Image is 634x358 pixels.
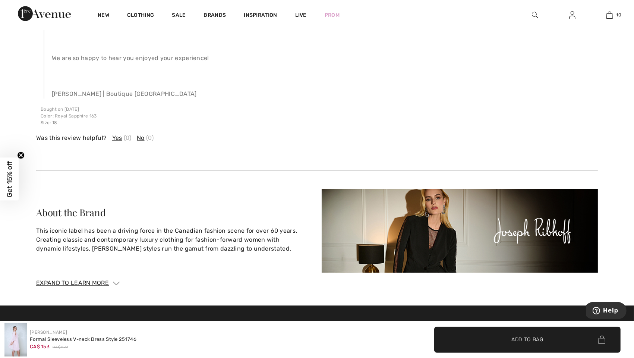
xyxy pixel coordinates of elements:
[591,10,628,19] a: 10
[137,134,145,142] span: No
[41,113,53,119] span: Color
[172,12,186,20] a: Sale
[598,336,605,344] img: Bag.svg
[17,152,25,159] button: Close teaser
[325,11,340,19] a: Prom
[204,12,226,20] a: Brands
[295,11,307,19] a: Live
[4,323,27,357] img: Formal Sleeveless V-Neck Dress Style 251746
[586,302,627,321] iframe: Opens a widget where you can find more information
[41,113,219,119] p: : Royal Sapphire 163
[36,279,598,288] div: Expand to Learn More
[36,226,312,253] p: This iconic label has been a driving force in the Canadian fashion scene for over 60 years. Creat...
[41,119,219,126] p: : 18
[124,134,132,142] span: (0)
[146,134,154,142] span: (0)
[606,10,613,19] img: My Bag
[616,12,622,18] span: 10
[30,336,136,343] div: Formal Sleeveless V-neck Dress Style 251746
[434,327,621,353] button: Add to Bag
[563,10,581,20] a: Sign In
[36,208,312,217] div: About the Brand
[30,344,50,349] span: CA$ 153
[511,336,543,343] span: Add to Bag
[36,134,107,142] span: Was this review helpful?
[532,10,538,19] img: search the website
[98,12,109,20] a: New
[569,10,575,19] img: My Info
[244,12,277,20] span: Inspiration
[113,281,120,285] img: Arrow1.svg
[53,345,68,350] span: CA$ 279
[5,161,14,197] span: Get 15% off
[322,189,598,272] img: About the Brand
[18,6,71,21] img: 1ère Avenue
[30,330,67,335] a: [PERSON_NAME]
[112,134,122,142] span: Yes
[127,12,154,20] a: Clothing
[41,106,219,113] p: Bought on [DATE]
[41,120,50,125] span: Size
